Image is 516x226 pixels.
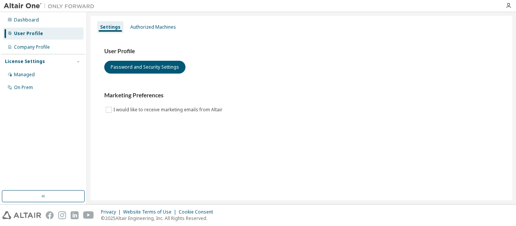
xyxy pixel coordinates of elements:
img: altair_logo.svg [2,211,41,219]
label: I would like to receive marketing emails from Altair [113,105,224,114]
img: youtube.svg [83,211,94,219]
div: Privacy [101,209,123,215]
div: Authorized Machines [130,24,176,30]
button: Password and Security Settings [104,61,185,74]
img: linkedin.svg [71,211,79,219]
div: On Prem [14,85,33,91]
p: © 2025 Altair Engineering, Inc. All Rights Reserved. [101,215,218,221]
img: facebook.svg [46,211,54,219]
div: Website Terms of Use [123,209,179,215]
div: License Settings [5,58,45,65]
div: User Profile [14,31,43,37]
div: Cookie Consent [179,209,218,215]
img: Altair One [4,2,98,10]
div: Dashboard [14,17,39,23]
div: Company Profile [14,44,50,50]
img: instagram.svg [58,211,66,219]
div: Settings [100,24,121,30]
h3: Marketing Preferences [104,92,499,99]
div: Managed [14,72,35,78]
h3: User Profile [104,48,499,55]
